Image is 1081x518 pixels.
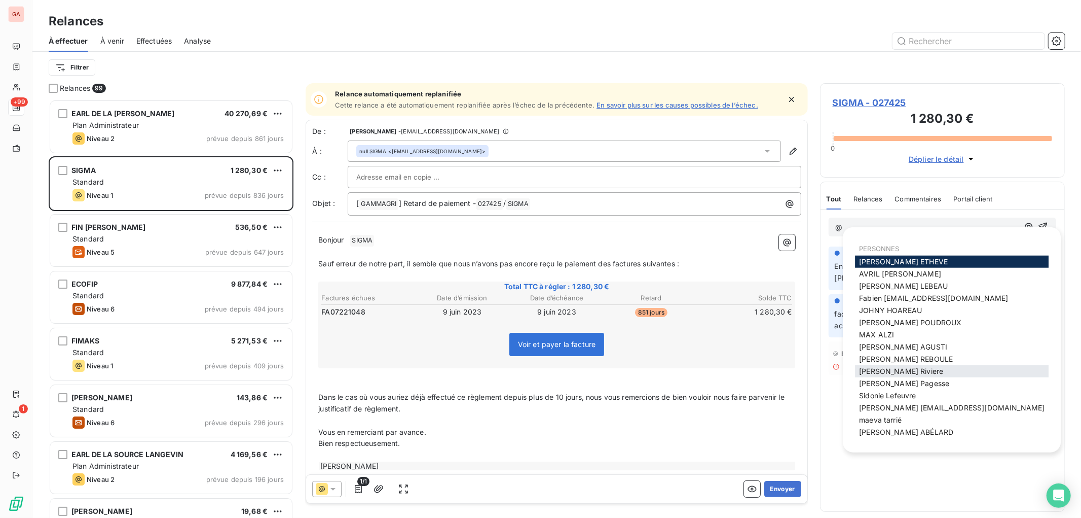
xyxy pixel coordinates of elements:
span: Envoi d'un mail de demande de compensation à [PERSON_NAME] [835,262,999,282]
th: Retard [605,293,698,303]
span: prévue depuis 409 jours [205,362,284,370]
span: Niveau 6 [87,305,115,313]
span: 536,50 € [235,223,268,231]
span: Effectuées [136,36,172,46]
span: Relances [853,195,882,203]
h3: Relances [49,12,103,30]
button: Envoyer [764,481,801,497]
span: Portail client [953,195,992,203]
span: ECOFIP [71,280,98,288]
span: AVRIL [PERSON_NAME] [859,269,941,278]
span: Sauf erreur de notre part, il semble que nous n’avons pas encore reçu le paiement des factures su... [318,259,679,268]
span: Standard [72,348,104,357]
span: Niveau 6 [87,419,115,427]
td: 1 280,30 € [699,306,793,318]
span: 1 280,30 € [231,166,268,175]
span: Relances [60,83,90,93]
span: [PERSON_NAME] Riviere [859,367,943,375]
span: 143,86 € [237,393,268,402]
span: Objet : [312,199,335,208]
span: Sidonie Lefeuvre [859,391,916,400]
span: null SIGMA [359,148,386,155]
label: À : [312,146,348,156]
span: 4 169,56 € [231,450,268,459]
span: [PERSON_NAME] ETHEVE [859,257,948,266]
span: Niveau 2 [87,134,115,143]
span: Tout [827,195,842,203]
span: Analyse [184,36,211,46]
span: Total TTC à régler : 1 280,30 € [320,282,794,292]
span: 19,68 € [241,507,268,515]
span: Cette relance a été automatiquement replanifiée après l’échec de la précédente. [335,101,594,109]
span: Standard [72,234,104,243]
span: Vous en remerciant par avance. [318,428,426,436]
span: / [503,199,506,208]
span: Bien respectueusement. [318,439,400,447]
span: 9 877,84 € [231,280,268,288]
span: Déplier le détail [909,154,964,164]
label: Cc : [312,172,348,182]
th: Solde TTC [699,293,793,303]
input: Rechercher [892,33,1045,49]
button: Filtrer [49,59,95,76]
span: prévue depuis 861 jours [206,134,284,143]
div: Open Intercom Messenger [1047,484,1071,508]
th: Factures échues [321,293,415,303]
span: prévue depuis 296 jours [205,419,284,427]
span: Niveau 1 [87,362,113,370]
button: Déplier le détail [906,153,979,165]
span: 1/1 [357,477,369,486]
span: [PERSON_NAME] REBOULE [859,355,953,363]
span: [PERSON_NAME] Pagesse [859,379,949,388]
span: JOHNY HOAREAU [859,306,922,315]
span: @ [836,223,843,231]
span: Plan Administrateur [72,462,139,470]
span: 40 270,69 € [225,109,268,118]
span: Standard [72,405,104,413]
div: grid [49,99,293,518]
h3: 1 280,30 € [833,110,1052,130]
span: FIMAKS [71,336,99,345]
span: [PERSON_NAME] POUDROUX [859,318,961,327]
span: [PERSON_NAME] ABÉLARD [859,428,953,436]
th: Date d’émission [416,293,509,303]
span: Niveau 5 [87,248,115,256]
span: Plan Administrateur [72,121,139,129]
span: EARL DE LA SOURCE LANGEVIN [71,450,183,459]
span: 027425 [476,198,503,210]
a: En savoir plus sur les causes possibles de l’échec. [597,101,758,109]
span: FA07221048 [321,307,365,317]
span: SIGMA [350,235,374,247]
span: maeva tarrié [859,416,902,424]
th: Date d’échéance [510,293,604,303]
img: Logo LeanPay [8,496,24,512]
span: [ [356,199,359,208]
span: [PERSON_NAME] [350,128,396,134]
span: À venir [100,36,124,46]
span: [PERSON_NAME] [71,507,132,515]
span: [PERSON_NAME] [71,393,132,402]
span: 99 [92,84,105,93]
span: 851 jours [635,308,667,317]
span: SIGMA [71,166,96,175]
span: facture faite au frn suite à un problème sav/produit, le service achat GA va relance le frn [835,309,1046,330]
span: +99 [11,97,28,107]
span: EARL DE LA [PERSON_NAME] [71,109,175,118]
span: Voir et payer la facture [518,340,596,349]
td: 9 juin 2023 [510,306,604,318]
span: prévue depuis 836 jours [205,191,284,199]
td: 9 juin 2023 [416,306,509,318]
span: PERSONNES [859,245,899,253]
span: De : [312,126,348,136]
span: [PERSON_NAME] LEBEAU [859,282,948,290]
div: GA [8,6,24,22]
span: Fabien [EMAIL_ADDRESS][DOMAIN_NAME] [859,294,1008,302]
span: SIGMA - 027425 [833,96,1052,110]
span: Email [842,350,861,358]
span: - [EMAIL_ADDRESS][DOMAIN_NAME] [398,128,499,134]
span: MAX ALZI [859,330,894,339]
span: À effectuer [49,36,88,46]
span: Standard [72,291,104,300]
input: Adresse email en copie ... [356,169,465,185]
span: prévue depuis 494 jours [205,305,284,313]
